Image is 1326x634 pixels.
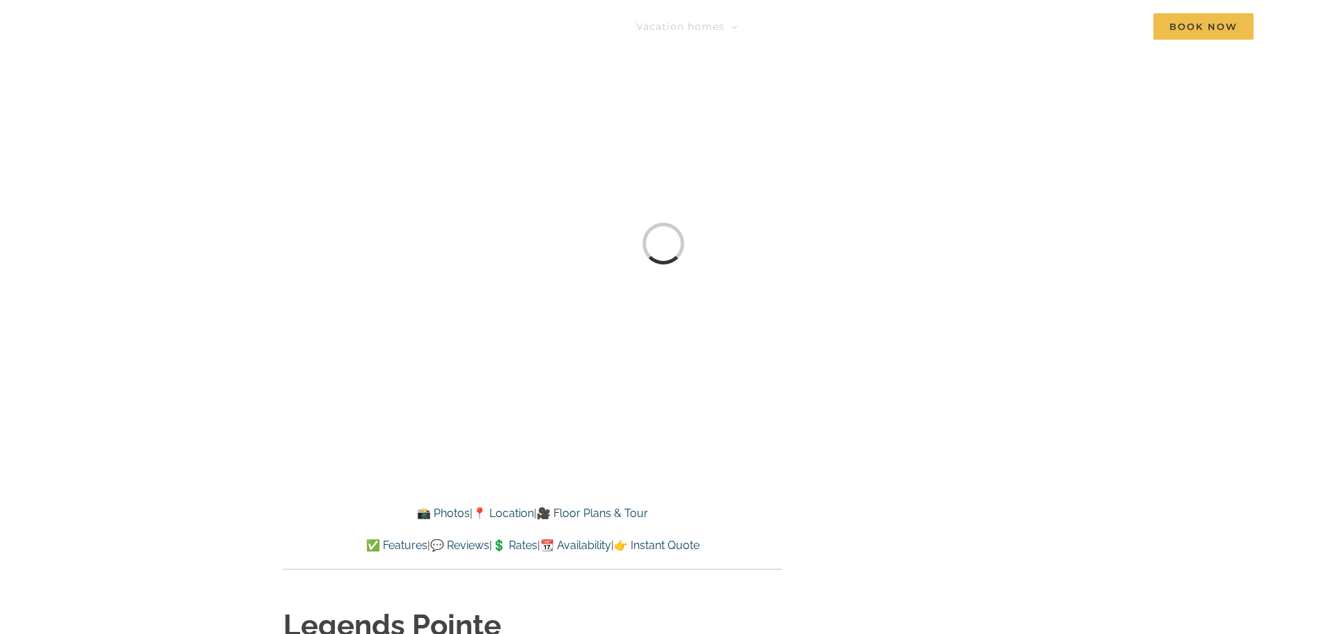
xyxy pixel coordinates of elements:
a: About [1000,13,1047,40]
a: 👉 Instant Quote [614,539,700,552]
a: Deals & More [883,13,969,40]
p: | | | | [283,537,782,555]
span: Vacation homes [636,22,725,31]
a: 💬 Reviews [430,539,489,552]
a: Vacation homes [636,13,738,40]
a: Things to do [769,13,852,40]
a: ✅ Features [366,539,427,552]
a: 📍 Location [473,507,534,520]
a: Contact [1078,13,1122,40]
p: | | [283,505,782,523]
a: 🎥 Floor Plans & Tour [537,507,648,520]
span: Things to do [769,22,839,31]
nav: Main Menu [636,13,1254,40]
span: About [1000,22,1034,31]
a: 📆 Availability [540,539,611,552]
div: Loading... [642,223,684,264]
a: 📸 Photos [417,507,470,520]
img: Branson Family Retreats Logo [72,16,308,47]
span: Book Now [1153,13,1254,40]
a: 💲 Rates [492,539,537,552]
span: Contact [1078,22,1122,31]
span: Deals & More [883,22,956,31]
